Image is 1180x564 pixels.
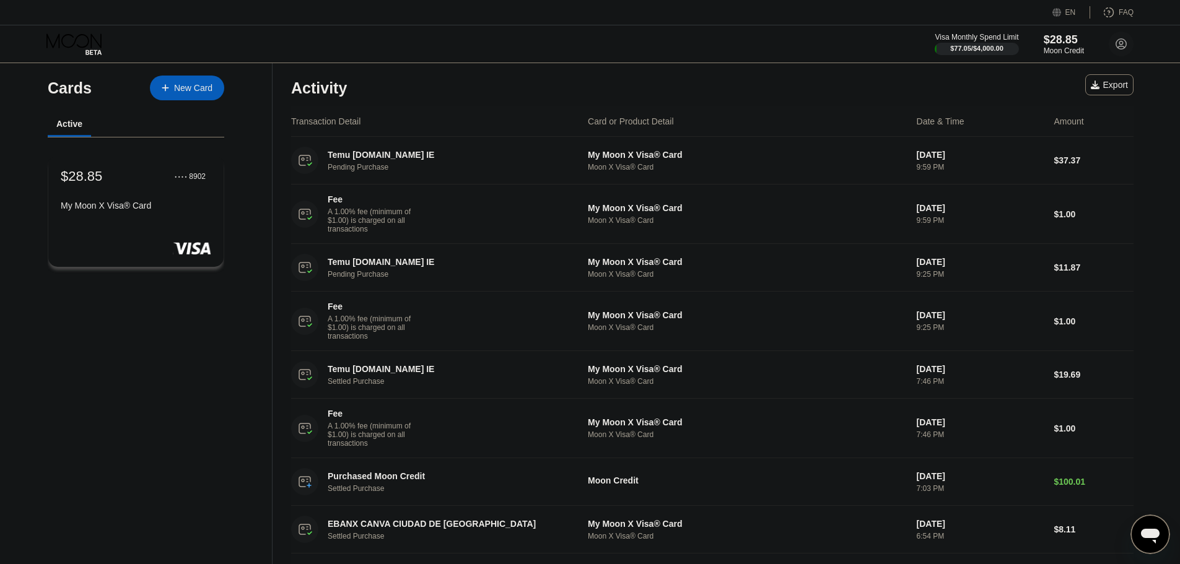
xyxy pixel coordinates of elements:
div: $28.85 [1044,33,1084,46]
div: Moon X Visa® Card [588,163,907,171]
div: $77.05 / $4,000.00 [950,45,1003,52]
div: 7:46 PM [917,430,1044,439]
div: 6:54 PM [917,532,1044,540]
div: Fee [328,409,414,419]
div: Visa Monthly Spend Limit$77.05/$4,000.00 [935,33,1018,55]
div: [DATE] [917,203,1044,213]
div: 9:25 PM [917,270,1044,279]
div: Card or Product Detail [588,116,674,126]
div: 7:46 PM [917,377,1044,386]
div: $11.87 [1054,262,1134,272]
div: A 1.00% fee (minimum of $1.00) is charged on all transactions [328,207,421,233]
div: My Moon X Visa® Card [588,310,907,320]
div: [DATE] [917,310,1044,320]
div: [DATE] [917,257,1044,267]
div: Moon Credit [1044,46,1084,55]
div: [DATE] [917,150,1044,160]
div: New Card [150,76,224,100]
div: 9:59 PM [917,216,1044,225]
div: Moon Credit [588,475,907,485]
div: EN [1065,8,1076,17]
div: FeeA 1.00% fee (minimum of $1.00) is charged on all transactionsMy Moon X Visa® CardMoon X Visa® ... [291,292,1134,351]
div: Moon X Visa® Card [588,532,907,540]
div: Pending Purchase [328,163,586,171]
div: A 1.00% fee (minimum of $1.00) is charged on all transactions [328,422,421,448]
div: Moon X Visa® Card [588,430,907,439]
div: $28.85● ● ● ●8902My Moon X Visa® Card [48,156,224,267]
div: $19.69 [1054,370,1134,380]
div: Export [1085,74,1134,95]
div: [DATE] [917,471,1044,481]
div: New Card [174,83,212,93]
div: $1.00 [1054,423,1134,433]
div: My Moon X Visa® Card [61,201,211,210]
div: 9:25 PM [917,323,1044,332]
div: Temu [DOMAIN_NAME] IEPending PurchaseMy Moon X Visa® CardMoon X Visa® Card[DATE]9:59 PM$37.37 [291,137,1134,184]
div: 8902 [189,172,206,181]
div: 7:03 PM [917,484,1044,493]
div: Visa Monthly Spend Limit [935,33,1018,41]
div: $37.37 [1054,155,1134,165]
div: Fee [328,194,414,204]
div: EBANX CANVA CIUDAD DE [GEOGRAPHIC_DATA]Settled PurchaseMy Moon X Visa® CardMoon X Visa® Card[DATE... [291,506,1134,553]
div: Settled Purchase [328,377,586,386]
div: $8.11 [1054,524,1134,534]
div: $1.00 [1054,209,1134,219]
div: [DATE] [917,519,1044,529]
div: Temu [DOMAIN_NAME] IESettled PurchaseMy Moon X Visa® CardMoon X Visa® Card[DATE]7:46 PM$19.69 [291,351,1134,399]
div: My Moon X Visa® Card [588,417,907,427]
div: Cards [48,79,92,97]
div: Active [56,119,82,129]
div: $28.85Moon Credit [1044,33,1084,55]
div: Settled Purchase [328,484,586,493]
div: $1.00 [1054,316,1134,326]
div: Temu [DOMAIN_NAME] IE [328,257,568,267]
div: Purchased Moon CreditSettled PurchaseMoon Credit[DATE]7:03 PM$100.01 [291,458,1134,506]
div: Fee [328,302,414,311]
div: Temu [DOMAIN_NAME] IE [328,364,568,374]
div: EBANX CANVA CIUDAD DE [GEOGRAPHIC_DATA] [328,519,568,529]
div: Activity [291,79,347,97]
div: A 1.00% fee (minimum of $1.00) is charged on all transactions [328,315,421,341]
div: [DATE] [917,417,1044,427]
div: Temu [DOMAIN_NAME] IEPending PurchaseMy Moon X Visa® CardMoon X Visa® Card[DATE]9:25 PM$11.87 [291,244,1134,292]
div: FAQ [1119,8,1134,17]
div: 9:59 PM [917,163,1044,171]
div: ● ● ● ● [175,175,187,178]
div: FAQ [1090,6,1134,19]
div: FeeA 1.00% fee (minimum of $1.00) is charged on all transactionsMy Moon X Visa® CardMoon X Visa® ... [291,184,1134,244]
div: FeeA 1.00% fee (minimum of $1.00) is charged on all transactionsMy Moon X Visa® CardMoon X Visa® ... [291,399,1134,458]
div: EN [1052,6,1090,19]
div: Pending Purchase [328,270,586,279]
div: Moon X Visa® Card [588,216,907,225]
div: Purchased Moon Credit [328,471,568,481]
div: Date & Time [917,116,964,126]
div: Amount [1054,116,1083,126]
div: Export [1091,80,1128,90]
div: My Moon X Visa® Card [588,203,907,213]
div: My Moon X Visa® Card [588,519,907,529]
div: Moon X Visa® Card [588,377,907,386]
div: Temu [DOMAIN_NAME] IE [328,150,568,160]
div: [DATE] [917,364,1044,374]
div: Moon X Visa® Card [588,270,907,279]
iframe: Button to launch messaging window [1130,514,1170,554]
div: Settled Purchase [328,532,586,540]
div: Transaction Detail [291,116,361,126]
div: My Moon X Visa® Card [588,150,907,160]
div: $100.01 [1054,477,1134,487]
div: Moon X Visa® Card [588,323,907,332]
div: My Moon X Visa® Card [588,257,907,267]
div: $28.85 [61,168,102,184]
div: My Moon X Visa® Card [588,364,907,374]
